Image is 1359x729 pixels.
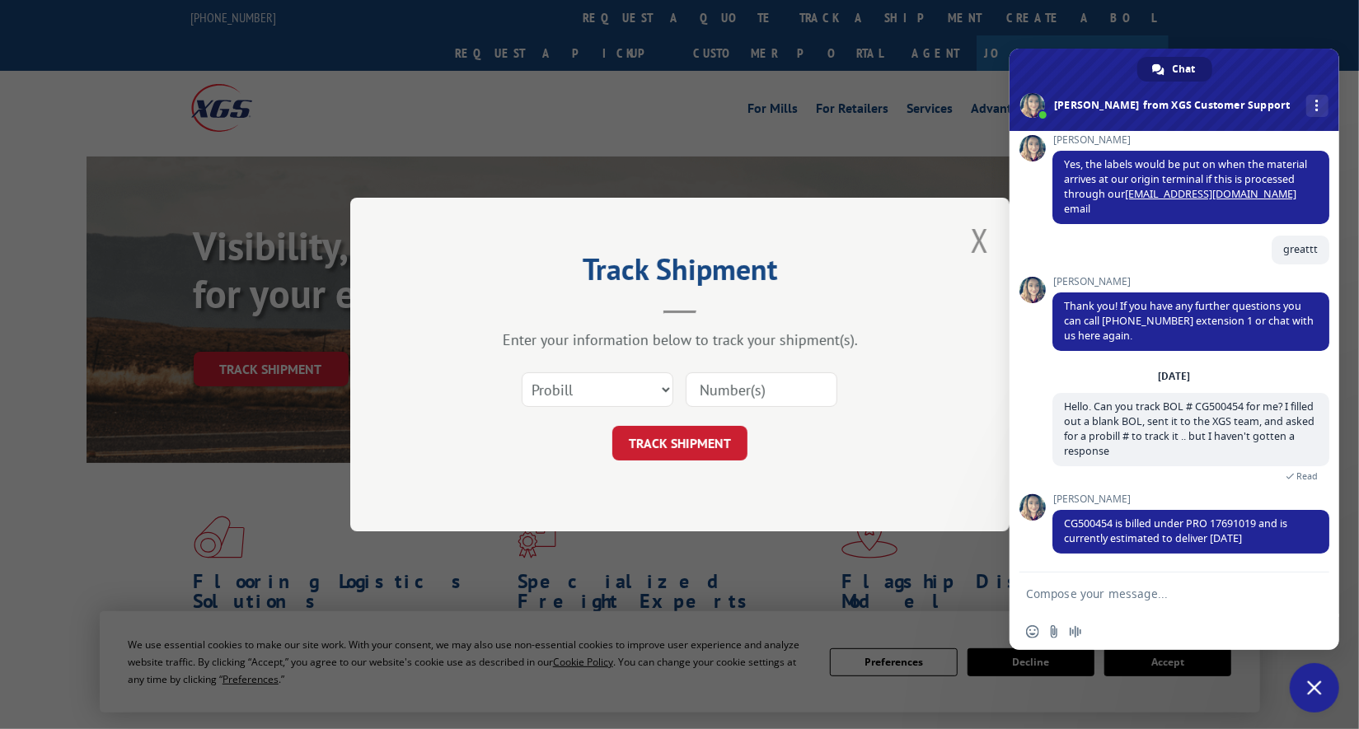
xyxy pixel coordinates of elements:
div: Chat [1137,57,1212,82]
span: Yes, the labels would be put on when the material arrives at our origin terminal if this is proce... [1064,157,1307,216]
span: Hello. Can you track BOL # CG500454 for me? I filled out a blank BOL, sent it to the XGS team, an... [1064,400,1314,458]
button: Close modal [971,218,989,262]
span: Chat [1173,57,1196,82]
div: Enter your information below to track your shipment(s). [433,330,927,349]
div: [DATE] [1159,372,1191,381]
span: [PERSON_NAME] [1052,276,1329,287]
span: Send a file [1047,625,1061,638]
span: Read [1296,470,1318,482]
h2: Track Shipment [433,258,927,289]
span: [PERSON_NAME] [1052,493,1329,505]
div: Close chat [1290,663,1339,713]
span: Thank you! If you have any further questions you can call [PHONE_NUMBER] extension 1 or chat with... [1064,299,1314,343]
span: CG500454 is billed under PRO 17691019 and is currently estimated to deliver [DATE] [1064,516,1287,545]
input: Number(s) [686,372,837,407]
div: More channels [1306,95,1329,117]
button: TRACK SHIPMENT [612,426,747,460]
span: Audio message [1069,625,1082,638]
a: [EMAIL_ADDRESS][DOMAIN_NAME] [1125,187,1296,201]
span: greattt [1283,242,1318,256]
span: [PERSON_NAME] [1052,134,1329,146]
span: Insert an emoji [1026,625,1039,638]
textarea: Compose your message... [1026,586,1286,601]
